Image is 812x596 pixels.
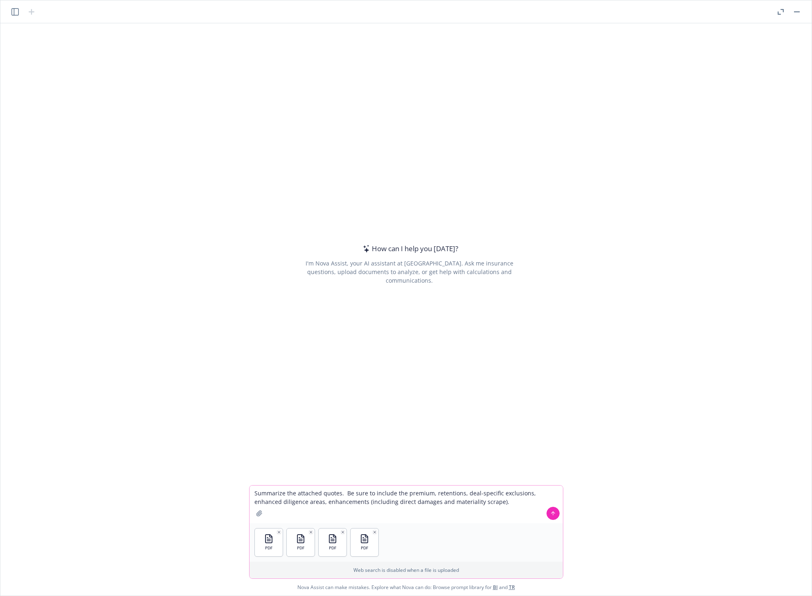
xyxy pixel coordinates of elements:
[351,529,378,556] button: PDF
[509,584,515,591] a: TR
[319,529,346,556] button: PDF
[254,567,558,574] p: Web search is disabled when a file is uploaded
[250,486,563,523] textarea: Summarize the attached quotes. Be sure to include the premium, retentions, deal-specific exclusio...
[287,529,315,556] button: PDF
[255,529,283,556] button: PDF
[265,545,272,551] span: PDF
[329,545,336,551] span: PDF
[297,579,515,596] span: Nova Assist can make mistakes. Explore what Nova can do: Browse prompt library for and
[493,584,498,591] a: BI
[360,243,458,254] div: How can I help you [DATE]?
[294,259,524,285] div: I'm Nova Assist, your AI assistant at [GEOGRAPHIC_DATA]. Ask me insurance questions, upload docum...
[297,545,304,551] span: PDF
[361,545,368,551] span: PDF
